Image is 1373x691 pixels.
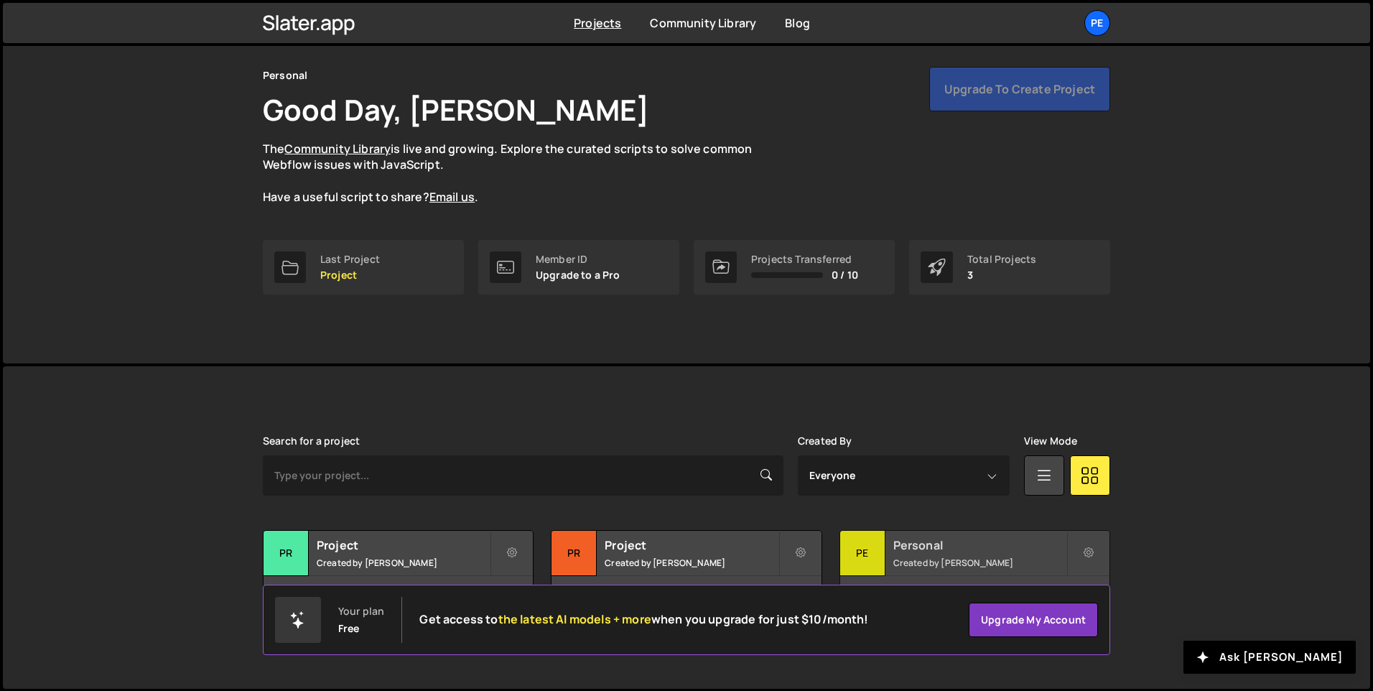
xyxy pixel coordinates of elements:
[264,576,533,619] div: No pages have been added to this project
[785,15,810,31] a: Blog
[338,623,360,634] div: Free
[967,269,1036,281] p: 3
[263,455,783,496] input: Type your project...
[338,606,384,617] div: Your plan
[840,531,885,576] div: Pe
[263,435,360,447] label: Search for a project
[650,15,756,31] a: Community Library
[263,67,307,84] div: Personal
[536,254,620,265] div: Member ID
[317,557,490,569] small: Created by [PERSON_NAME]
[264,531,309,576] div: Pr
[263,530,534,620] a: Pr Project Created by [PERSON_NAME] No pages have been added to this project
[320,254,380,265] div: Last Project
[798,435,852,447] label: Created By
[429,189,475,205] a: Email us
[969,603,1098,637] a: Upgrade my account
[320,269,380,281] p: Project
[605,537,778,553] h2: Project
[832,269,858,281] span: 0 / 10
[317,537,490,553] h2: Project
[893,537,1066,553] h2: Personal
[498,611,651,627] span: the latest AI models + more
[263,240,464,295] a: Last Project Project
[551,531,597,576] div: Pr
[893,557,1066,569] small: Created by [PERSON_NAME]
[1084,10,1110,36] a: Pe
[551,530,822,620] a: Pr Project Created by [PERSON_NAME] No pages have been added to this project
[967,254,1036,265] div: Total Projects
[1183,641,1356,674] button: Ask [PERSON_NAME]
[605,557,778,569] small: Created by [PERSON_NAME]
[551,576,821,619] div: No pages have been added to this project
[419,613,868,626] h2: Get access to when you upgrade for just $10/month!
[840,576,1109,619] div: 3 pages, last updated by [PERSON_NAME] [DATE]
[263,90,649,129] h1: Good Day, [PERSON_NAME]
[574,15,621,31] a: Projects
[1024,435,1077,447] label: View Mode
[263,141,780,205] p: The is live and growing. Explore the curated scripts to solve common Webflow issues with JavaScri...
[284,141,391,157] a: Community Library
[751,254,858,265] div: Projects Transferred
[536,269,620,281] p: Upgrade to a Pro
[839,530,1110,620] a: Pe Personal Created by [PERSON_NAME] 3 pages, last updated by [PERSON_NAME] [DATE]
